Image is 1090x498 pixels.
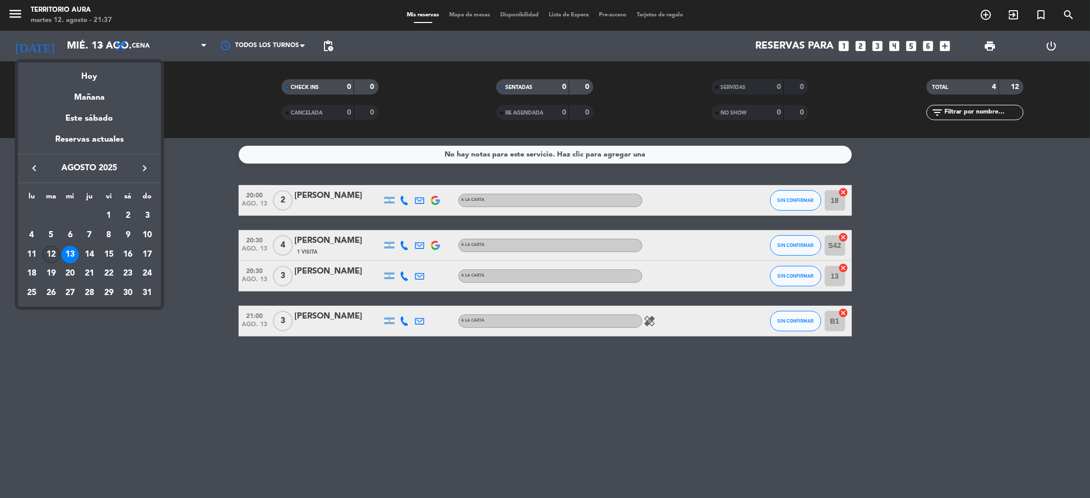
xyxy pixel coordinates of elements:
[81,265,98,282] div: 21
[23,284,40,302] div: 25
[137,245,157,264] td: 17 de agosto de 2025
[119,191,138,207] th: sábado
[80,283,99,303] td: 28 de agosto de 2025
[18,104,161,133] div: Este sábado
[28,162,40,174] i: keyboard_arrow_left
[81,284,98,302] div: 28
[41,245,61,264] td: 12 de agosto de 2025
[42,284,60,302] div: 26
[25,162,43,175] button: keyboard_arrow_left
[137,264,157,283] td: 24 de agosto de 2025
[22,264,41,283] td: 18 de agosto de 2025
[22,245,41,264] td: 11 de agosto de 2025
[80,264,99,283] td: 21 de agosto de 2025
[119,246,136,263] div: 16
[119,284,136,302] div: 30
[137,191,157,207] th: domingo
[80,245,99,264] td: 14 de agosto de 2025
[60,264,80,283] td: 20 de agosto de 2025
[138,284,156,302] div: 31
[119,206,138,225] td: 2 de agosto de 2025
[41,225,61,245] td: 5 de agosto de 2025
[119,264,138,283] td: 23 de agosto de 2025
[60,225,80,245] td: 6 de agosto de 2025
[22,191,41,207] th: lunes
[99,191,119,207] th: viernes
[61,227,79,244] div: 6
[119,225,138,245] td: 9 de agosto de 2025
[18,133,161,154] div: Reservas actuales
[99,264,119,283] td: 22 de agosto de 2025
[60,191,80,207] th: miércoles
[18,62,161,83] div: Hoy
[60,283,80,303] td: 27 de agosto de 2025
[100,265,118,282] div: 22
[137,225,157,245] td: 10 de agosto de 2025
[41,283,61,303] td: 26 de agosto de 2025
[137,283,157,303] td: 31 de agosto de 2025
[61,265,79,282] div: 20
[119,227,136,244] div: 9
[42,246,60,263] div: 12
[100,227,118,244] div: 8
[100,207,118,224] div: 1
[119,265,136,282] div: 23
[18,83,161,104] div: Mañana
[138,227,156,244] div: 10
[22,225,41,245] td: 4 de agosto de 2025
[80,225,99,245] td: 7 de agosto de 2025
[42,265,60,282] div: 19
[138,246,156,263] div: 17
[61,284,79,302] div: 27
[119,283,138,303] td: 30 de agosto de 2025
[100,246,118,263] div: 15
[135,162,154,175] button: keyboard_arrow_right
[99,283,119,303] td: 29 de agosto de 2025
[60,245,80,264] td: 13 de agosto de 2025
[119,245,138,264] td: 16 de agosto de 2025
[61,246,79,263] div: 13
[138,162,151,174] i: keyboard_arrow_right
[23,227,40,244] div: 4
[41,264,61,283] td: 19 de agosto de 2025
[43,162,135,175] span: agosto 2025
[22,283,41,303] td: 25 de agosto de 2025
[80,191,99,207] th: jueves
[81,227,98,244] div: 7
[99,225,119,245] td: 8 de agosto de 2025
[81,246,98,263] div: 14
[22,206,99,225] td: AGO.
[99,206,119,225] td: 1 de agosto de 2025
[137,206,157,225] td: 3 de agosto de 2025
[42,227,60,244] div: 5
[23,265,40,282] div: 18
[119,207,136,224] div: 2
[99,245,119,264] td: 15 de agosto de 2025
[41,191,61,207] th: martes
[138,207,156,224] div: 3
[100,284,118,302] div: 29
[23,246,40,263] div: 11
[138,265,156,282] div: 24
